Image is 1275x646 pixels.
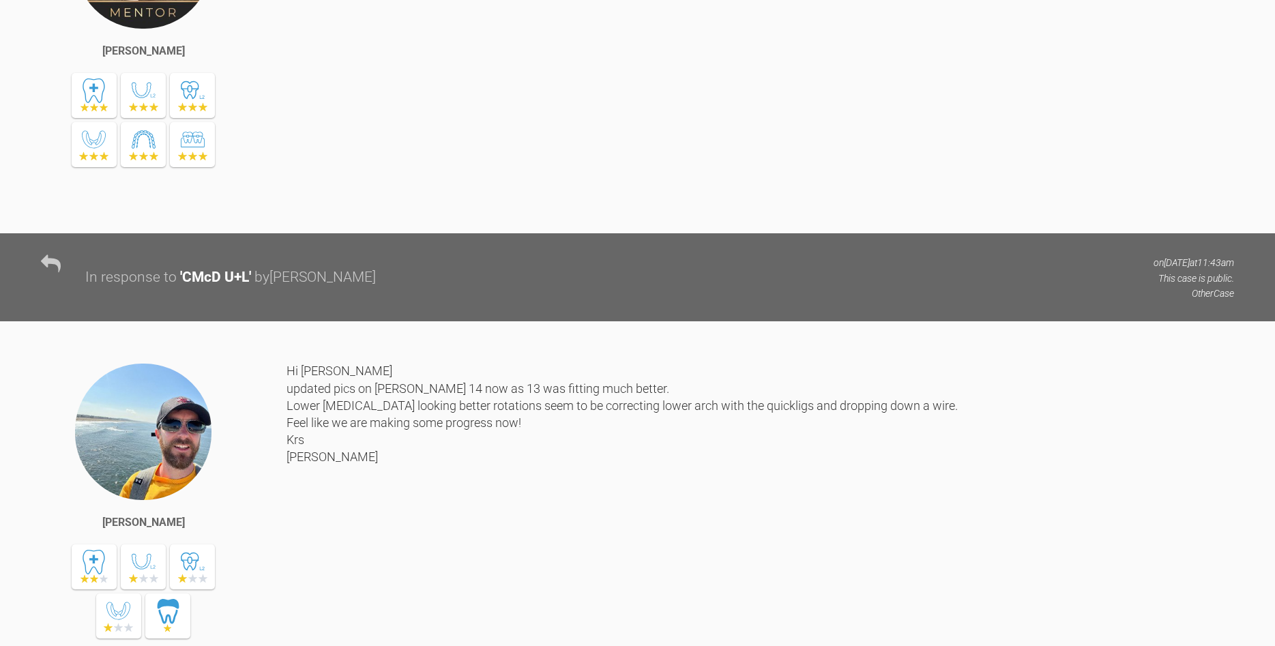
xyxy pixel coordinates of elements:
[1154,286,1234,301] p: Other Case
[85,266,177,289] div: In response to
[1154,271,1234,286] p: This case is public.
[102,514,185,531] div: [PERSON_NAME]
[1154,255,1234,270] p: on [DATE] at 11:43am
[74,362,213,501] img: Owen Walls
[180,266,251,289] div: ' CMcD U+L '
[102,42,185,60] div: [PERSON_NAME]
[254,266,376,289] div: by [PERSON_NAME]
